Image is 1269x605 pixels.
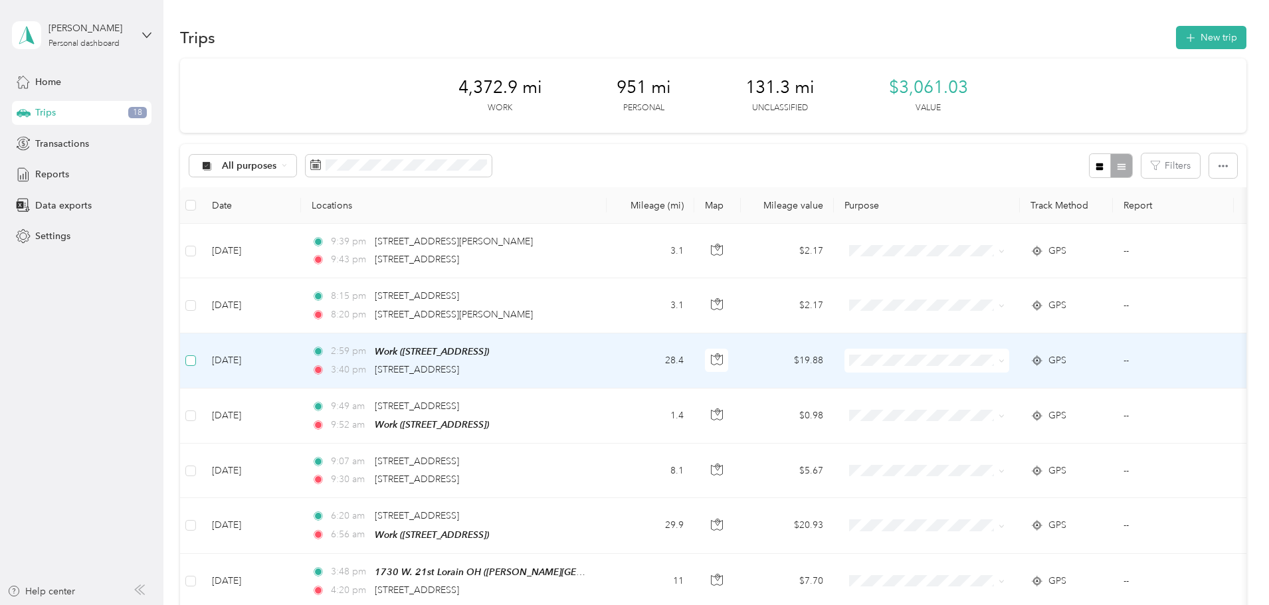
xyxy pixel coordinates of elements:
span: 2:59 pm [331,344,369,359]
span: 6:20 am [331,509,369,523]
span: Transactions [35,137,89,151]
span: 9:39 pm [331,234,369,249]
span: [STREET_ADDRESS][PERSON_NAME] [375,236,533,247]
span: Data exports [35,199,92,213]
span: [STREET_ADDRESS] [375,584,459,596]
span: 131.3 mi [745,77,815,98]
td: $5.67 [741,444,834,498]
span: Reports [35,167,69,181]
span: Trips [35,106,56,120]
td: [DATE] [201,498,301,553]
td: -- [1113,224,1234,278]
span: [STREET_ADDRESS][PERSON_NAME] [375,309,533,320]
span: Settings [35,229,70,243]
td: -- [1113,444,1234,498]
span: Work ([STREET_ADDRESS]) [375,419,489,430]
span: 18 [128,107,147,119]
span: 4,372.9 mi [458,77,542,98]
span: 1730 W. 21st Lorain OH ([PERSON_NAME][GEOGRAPHIC_DATA], [PERSON_NAME], [GEOGRAPHIC_DATA], [GEOGRA... [375,566,1032,578]
div: [PERSON_NAME] [49,21,132,35]
span: 9:07 am [331,454,369,469]
td: -- [1113,389,1234,444]
th: Map [694,187,741,224]
span: [STREET_ADDRESS] [375,254,459,265]
span: GPS [1048,298,1066,313]
span: 951 mi [617,77,671,98]
td: [DATE] [201,389,301,444]
span: GPS [1048,464,1066,478]
span: GPS [1048,244,1066,258]
td: $19.88 [741,333,834,389]
span: Home [35,75,61,89]
td: 1.4 [607,389,694,444]
td: $2.17 [741,224,834,278]
span: GPS [1048,353,1066,368]
button: Filters [1141,153,1200,178]
button: New trip [1176,26,1246,49]
span: 3:40 pm [331,363,369,377]
span: 4:20 pm [331,583,369,598]
p: Work [488,102,512,114]
td: $0.98 [741,389,834,444]
span: [STREET_ADDRESS] [375,510,459,521]
span: $3,061.03 [889,77,968,98]
span: 3:48 pm [331,564,369,579]
th: Locations [301,187,607,224]
span: 9:49 am [331,399,369,414]
span: 6:56 am [331,527,369,542]
span: [STREET_ADDRESS] [375,456,459,467]
th: Purpose [834,187,1020,224]
th: Track Method [1020,187,1113,224]
span: 9:43 pm [331,252,369,267]
span: All purposes [222,161,277,171]
td: 8.1 [607,444,694,498]
td: [DATE] [201,278,301,333]
p: Personal [623,102,664,114]
td: -- [1113,278,1234,333]
p: Value [916,102,941,114]
span: 9:52 am [331,418,369,432]
td: -- [1113,498,1234,553]
span: 9:30 am [331,472,369,487]
h1: Trips [180,31,215,44]
td: $20.93 [741,498,834,553]
td: [DATE] [201,444,301,498]
span: Work ([STREET_ADDRESS]) [375,346,489,357]
td: $2.17 [741,278,834,333]
span: [STREET_ADDRESS] [375,364,459,375]
span: GPS [1048,518,1066,533]
div: Personal dashboard [49,40,120,48]
span: GPS [1048,574,1066,588]
td: 3.1 [607,224,694,278]
p: Unclassified [752,102,808,114]
td: [DATE] [201,333,301,389]
th: Date [201,187,301,224]
td: 3.1 [607,278,694,333]
td: [DATE] [201,224,301,278]
span: [STREET_ADDRESS] [375,474,459,485]
span: GPS [1048,408,1066,423]
th: Mileage (mi) [607,187,694,224]
span: [STREET_ADDRESS] [375,290,459,302]
span: [STREET_ADDRESS] [375,400,459,412]
span: 8:15 pm [331,289,369,303]
span: 8:20 pm [331,307,369,322]
th: Report [1113,187,1234,224]
td: 28.4 [607,333,694,389]
button: Help center [7,584,75,598]
td: -- [1113,333,1234,389]
iframe: Everlance-gr Chat Button Frame [1195,531,1269,605]
th: Mileage value [741,187,834,224]
span: Work ([STREET_ADDRESS]) [375,529,489,540]
td: 29.9 [607,498,694,553]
